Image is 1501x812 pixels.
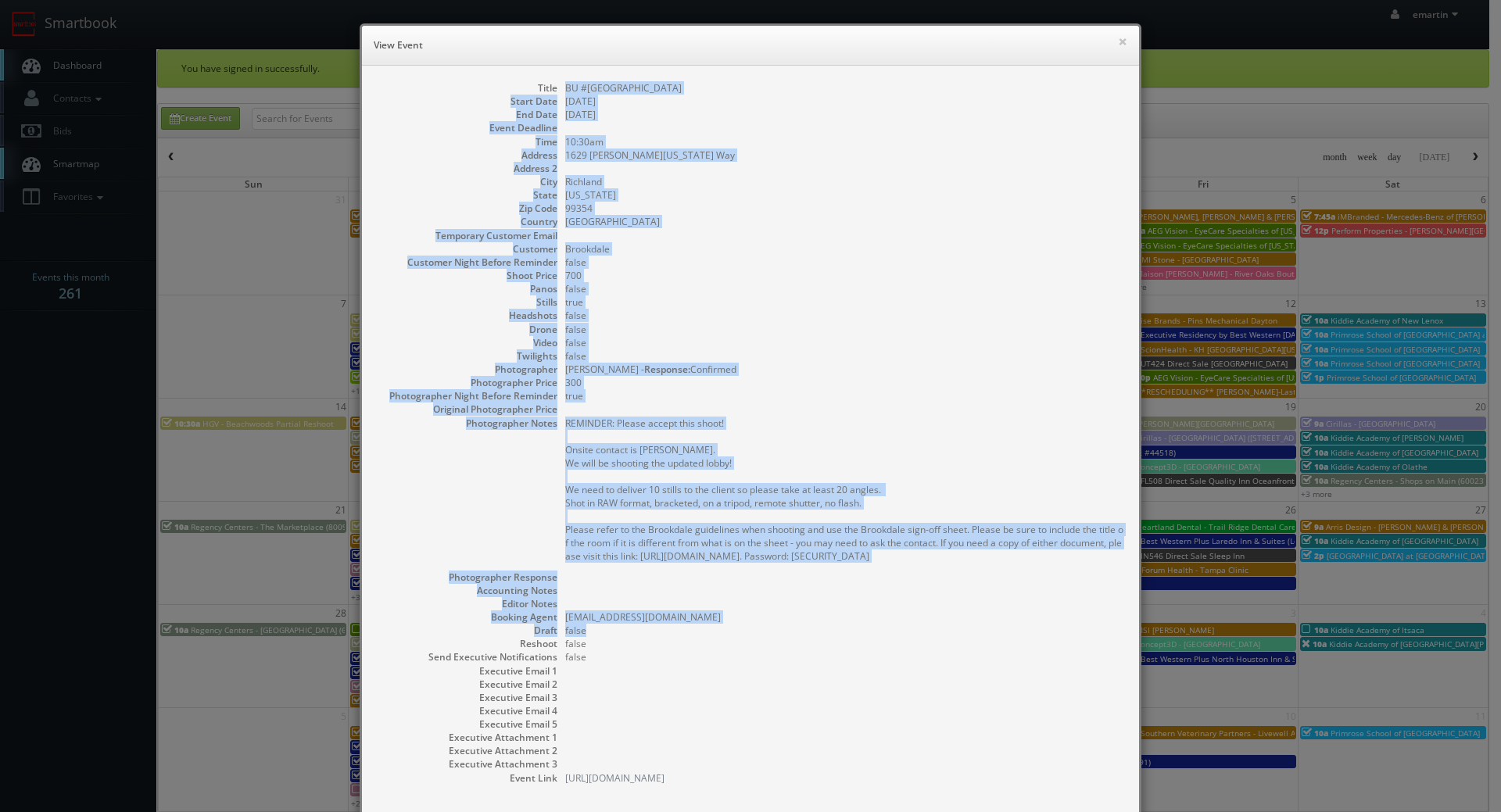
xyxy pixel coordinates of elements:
dd: false [565,309,1123,322]
button: × [1118,36,1127,47]
dt: Photographer [378,363,557,376]
dt: Customer Night Before Reminder [378,256,557,269]
dd: [PERSON_NAME] - Confirmed [565,363,1123,376]
dd: 700 [565,269,1123,282]
dt: Title [378,81,557,95]
dd: 300 [565,376,1123,389]
dd: 1629 [PERSON_NAME][US_STATE] Way [565,148,1123,162]
dt: Drone [378,323,557,336]
dt: Executive Email 4 [378,704,557,717]
dt: Send Executive Notifications [378,650,557,664]
dd: [DATE] [565,95,1123,108]
dt: City [378,175,557,188]
dd: [DATE] [565,108,1123,121]
dd: true [565,295,1123,309]
dd: Brookdale [565,242,1123,256]
dd: false [565,624,1123,637]
dt: Photographer Notes [378,417,557,430]
dt: Temporary Customer Email [378,229,557,242]
dd: true [565,389,1123,402]
pre: REMINDER: Please accept this shoot! Onsite contact is [PERSON_NAME]. We will be shooting the upda... [565,417,1123,563]
dt: Original Photographer Price [378,402,557,416]
dd: BU #[GEOGRAPHIC_DATA] [565,81,1123,95]
dt: State [378,188,557,202]
dt: Address [378,148,557,162]
dt: Photographer Price [378,376,557,389]
h6: View Event [374,38,1127,53]
a: [URL][DOMAIN_NAME] [565,771,665,785]
dt: Executive Email 3 [378,691,557,704]
dt: Video [378,336,557,349]
dt: Executive Email 5 [378,717,557,731]
dd: Richland [565,175,1123,188]
dt: Executive Attachment 2 [378,744,557,757]
dt: Event Link [378,771,557,785]
dd: [EMAIL_ADDRESS][DOMAIN_NAME] [565,610,1123,624]
dt: Event Deadline [378,121,557,134]
dt: Editor Notes [378,597,557,610]
dt: Photographer Response [378,571,557,584]
dt: Shoot Price [378,269,557,282]
dt: Booking Agent [378,610,557,624]
dt: Accounting Notes [378,584,557,597]
dt: End Date [378,108,557,121]
dt: Twilights [378,349,557,363]
dt: Stills [378,295,557,309]
dd: 10:30am [565,135,1123,148]
dt: Time [378,135,557,148]
dt: Headshots [378,309,557,322]
dd: false [565,637,1123,650]
dd: [GEOGRAPHIC_DATA] [565,215,1123,228]
dd: [US_STATE] [565,188,1123,202]
dt: Executive Email 1 [378,664,557,678]
dt: Country [378,215,557,228]
dt: Executive Attachment 1 [378,731,557,744]
dt: Draft [378,624,557,637]
dd: false [565,650,1123,664]
dd: false [565,336,1123,349]
dd: false [565,323,1123,336]
dt: Customer [378,242,557,256]
dt: Reshoot [378,637,557,650]
dt: Executive Email 2 [378,678,557,691]
dt: Photographer Night Before Reminder [378,389,557,402]
dd: false [565,282,1123,295]
dt: Panos [378,282,557,295]
b: Response: [644,363,690,376]
dt: Start Date [378,95,557,108]
dt: Executive Attachment 3 [378,757,557,771]
dt: Address 2 [378,162,557,175]
dd: false [565,256,1123,269]
dt: Zip Code [378,202,557,215]
dd: false [565,349,1123,363]
dd: 99354 [565,202,1123,215]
